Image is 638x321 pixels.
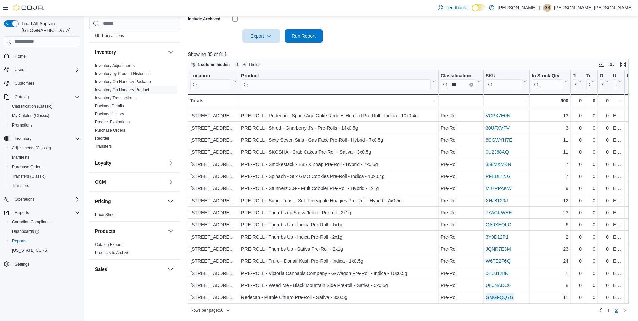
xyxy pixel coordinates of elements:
div: 0 [600,221,609,229]
span: Export [247,29,276,43]
span: Promotions [9,121,80,129]
div: 0 [586,97,595,105]
a: Transfers (Classic) [9,172,48,180]
span: Purchase Orders [9,163,80,171]
p: | [539,4,540,12]
label: Include Archived [188,16,220,22]
span: Canadian Compliance [9,218,80,226]
div: [STREET_ADDRESS] [190,112,237,120]
div: Each [613,221,622,229]
a: Transfers [9,182,32,190]
div: PRE-ROLL - Thumbs up Sativa/Indica Pre roll - 2x1g [241,209,436,217]
button: OCM [95,179,165,185]
button: Enter fullscreen [619,61,627,69]
div: Pre-Roll [441,233,481,241]
div: 0 [586,172,595,180]
div: - [441,97,481,105]
button: Users [12,66,28,74]
button: Rows per page:50 [188,306,233,314]
div: Pre-Roll [441,197,481,205]
a: GMGFQQ7G [486,295,513,300]
span: Transfers [9,182,80,190]
span: Classification (Classic) [9,102,80,110]
div: 0 [586,233,595,241]
span: Dashboards [12,229,39,234]
p: Showing 85 of 811 [188,51,633,58]
span: Inventory Transactions [95,95,136,101]
span: Inventory On Hand by Product [95,87,149,93]
a: 30UFXVFV [486,125,510,131]
div: 0 [573,197,582,205]
button: Inventory [166,48,175,56]
button: Unit Type [613,73,622,90]
span: Operations [12,195,80,203]
div: PRE-ROLL - Shred - Gnarberry J's - Pre-Rolls - 14x0.5g [241,124,436,132]
div: 0 [600,184,609,192]
a: My Catalog (Classic) [9,112,52,120]
div: - [241,97,436,105]
div: [STREET_ADDRESS] [190,124,237,132]
div: Each [613,136,622,144]
div: 0 [573,221,582,229]
div: [STREET_ADDRESS] [190,209,237,217]
h3: Loyalty [95,159,111,166]
a: Inventory Transactions [95,96,136,100]
a: Dashboards [7,227,83,236]
button: [US_STATE] CCRS [7,246,83,255]
button: Catalog [1,92,83,102]
div: 0 [600,97,609,105]
div: Transfer Out Qty [586,73,590,90]
span: My Catalog (Classic) [12,113,49,118]
div: Pre-Roll [441,112,481,120]
span: Product Expirations [95,119,130,125]
button: Sales [166,265,175,273]
span: Inventory [12,135,80,143]
h3: Sales [95,266,107,273]
div: 0 [573,209,582,217]
div: 0 [586,112,595,120]
a: Promotions [9,121,35,129]
p: [PERSON_NAME].[PERSON_NAME] [554,4,633,12]
span: Users [15,67,25,72]
div: Pre-Roll [441,136,481,144]
a: Product Expirations [95,120,130,124]
div: PRE-ROLL - Spinach - Stix GMO Cookies Pre-Roll - Indica - 10x0.4g [241,172,436,180]
div: Geoff St.Germain [543,4,551,12]
div: Pre-Roll [441,184,481,192]
span: Home [12,52,80,60]
button: Transfer In Qty [573,73,582,90]
div: 0 [586,124,595,132]
a: Purchase Orders [9,163,45,171]
div: 0 [573,112,582,120]
div: [STREET_ADDRESS] [190,172,237,180]
a: MJ7RPAKW [486,186,512,191]
div: Pre-Roll [441,209,481,217]
span: Customers [15,81,34,86]
button: Export [242,29,280,43]
div: Transfer Out Qty [586,73,590,79]
div: Each [613,160,622,168]
a: Catalog Export [95,242,121,247]
div: 0 [600,112,609,120]
a: 358MXMKN [486,162,511,167]
div: PRE-ROLL - Redecan - Space Age Cake Redees Hemp'd Pre-Roll - Indica - 10x0.4g [241,112,436,120]
div: Unit Type [613,73,617,79]
a: Manifests [9,153,32,162]
div: 0 [573,233,582,241]
div: 0 [586,184,595,192]
div: 0 [586,148,595,156]
button: My Catalog (Classic) [7,111,83,120]
div: Pre-Roll [441,221,481,229]
button: Sort fields [233,61,263,69]
span: Catalog [12,93,80,101]
div: 0 [600,233,609,241]
button: Purchase Orders [7,162,83,172]
div: 0 [573,172,582,180]
button: Display options [608,61,616,69]
a: 0EUJ128N [486,271,509,276]
button: Reports [1,208,83,217]
p: [PERSON_NAME] [498,4,536,12]
a: Adjustments (Classic) [9,144,54,152]
span: Transfers (Classic) [12,174,46,179]
a: UEJNADC6 [486,283,511,288]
